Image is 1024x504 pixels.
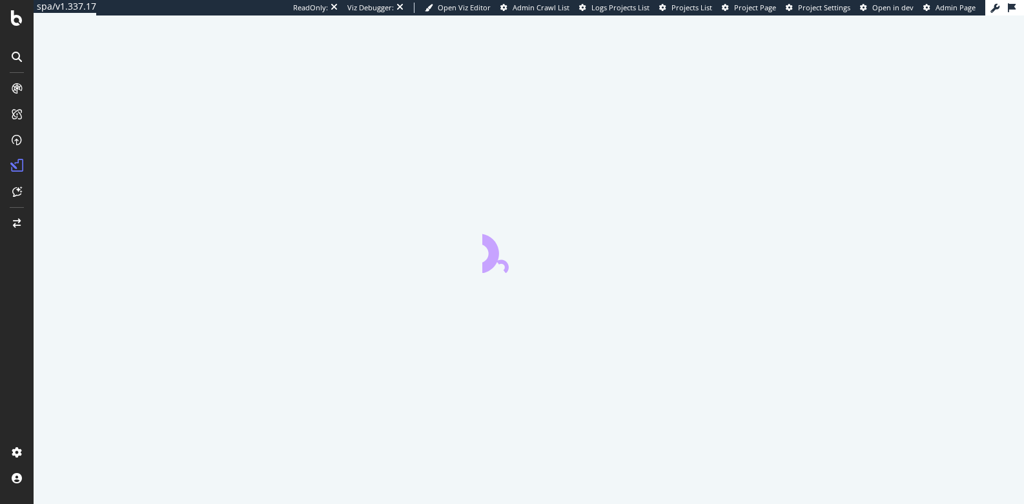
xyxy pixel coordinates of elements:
[923,3,976,13] a: Admin Page
[482,227,575,273] div: animation
[438,3,491,12] span: Open Viz Editor
[671,3,712,12] span: Projects List
[591,3,650,12] span: Logs Projects List
[293,3,328,13] div: ReadOnly:
[425,3,491,13] a: Open Viz Editor
[722,3,776,13] a: Project Page
[786,3,850,13] a: Project Settings
[579,3,650,13] a: Logs Projects List
[659,3,712,13] a: Projects List
[798,3,850,12] span: Project Settings
[734,3,776,12] span: Project Page
[936,3,976,12] span: Admin Page
[860,3,914,13] a: Open in dev
[500,3,569,13] a: Admin Crawl List
[513,3,569,12] span: Admin Crawl List
[872,3,914,12] span: Open in dev
[347,3,394,13] div: Viz Debugger:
